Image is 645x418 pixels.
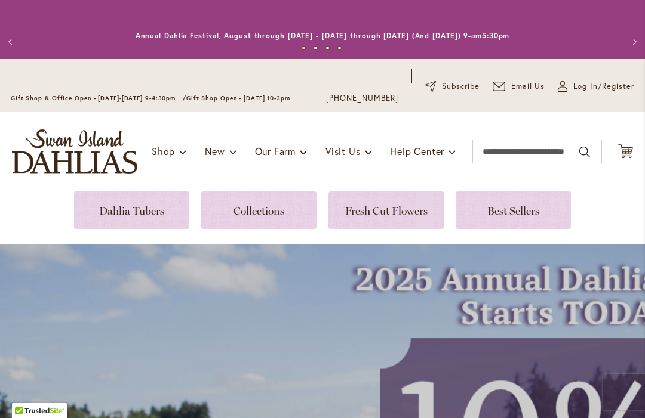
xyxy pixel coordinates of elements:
[186,94,290,102] span: Gift Shop Open - [DATE] 10-3pm
[136,31,510,40] a: Annual Dahlia Festival, August through [DATE] - [DATE] through [DATE] (And [DATE]) 9-am5:30pm
[425,80,480,92] a: Subscribe
[205,145,225,157] span: New
[390,145,444,157] span: Help Center
[573,80,634,92] span: Log In/Register
[302,46,306,50] button: 1 of 4
[11,94,186,102] span: Gift Shop & Office Open - [DATE]-[DATE] 9-4:30pm /
[314,46,318,50] button: 2 of 4
[325,46,330,50] button: 3 of 4
[326,92,398,104] a: [PHONE_NUMBER]
[12,129,137,174] a: store logo
[558,80,634,92] a: Log In/Register
[621,30,645,54] button: Next
[152,145,175,157] span: Shop
[255,145,296,157] span: Our Farm
[511,80,545,92] span: Email Us
[325,145,360,157] span: Visit Us
[337,46,342,50] button: 4 of 4
[493,80,545,92] a: Email Us
[442,80,480,92] span: Subscribe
